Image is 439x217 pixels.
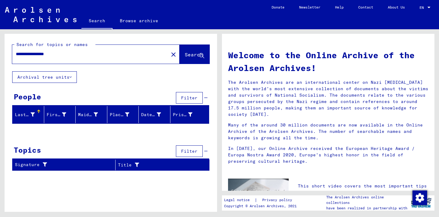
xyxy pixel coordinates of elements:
[112,13,166,28] a: Browse archive
[118,160,202,170] div: Title
[47,110,76,119] div: First Name
[176,145,203,157] button: Filter
[5,7,77,22] img: Arolsen_neg.svg
[228,145,428,165] p: In [DATE], our Online Archive received the European Heritage Award / Europa Nostra Award 2020, Eu...
[15,162,108,168] div: Signature
[185,52,203,58] span: Search
[141,112,161,118] div: Date of Birth
[326,194,408,205] p: The Arolsen Archives online collections
[419,5,426,10] span: EN
[228,49,428,74] h1: Welcome to the Online Archive of the Arolsen Archives!
[170,51,177,58] mat-icon: close
[176,92,203,104] button: Filter
[78,112,98,118] div: Maiden Name
[139,106,170,123] mat-header-cell: Date of Birth
[118,162,194,168] div: Title
[81,13,112,29] a: Search
[224,203,299,209] p: Copyright © Arolsen Archives, 2021
[181,148,198,154] span: Filter
[173,112,193,118] div: Prisoner #
[298,183,428,196] p: This short video covers the most important tips for searching the Online Archive.
[76,106,107,123] mat-header-cell: Maiden Name
[181,95,198,101] span: Filter
[173,110,202,119] div: Prisoner #
[12,106,44,123] mat-header-cell: Last Name
[15,110,44,119] div: Last Name
[410,195,433,210] img: yv_logo.png
[14,91,41,102] div: People
[167,48,180,60] button: Clear
[228,79,428,118] p: The Arolsen Archives are an international center on Nazi [MEDICAL_DATA] with the world’s most ext...
[110,110,139,119] div: Place of Birth
[47,112,66,118] div: First Name
[110,112,130,118] div: Place of Birth
[224,197,299,203] div: |
[228,179,289,212] img: video.jpg
[326,205,408,211] p: have been realized in partnership with
[107,106,139,123] mat-header-cell: Place of Birth
[141,110,170,119] div: Date of Birth
[228,122,428,141] p: Many of the around 30 million documents are now available in the Online Archive of the Arolsen Ar...
[224,197,255,203] a: Legal notice
[14,144,41,155] div: Topics
[78,110,107,119] div: Maiden Name
[16,42,88,47] mat-label: Search for topics or names
[15,160,115,170] div: Signature
[257,197,299,203] a: Privacy policy
[15,112,35,118] div: Last Name
[412,190,427,205] img: Change consent
[12,71,77,83] button: Archival tree units
[44,106,76,123] mat-header-cell: First Name
[170,106,209,123] mat-header-cell: Prisoner #
[180,45,209,64] button: Search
